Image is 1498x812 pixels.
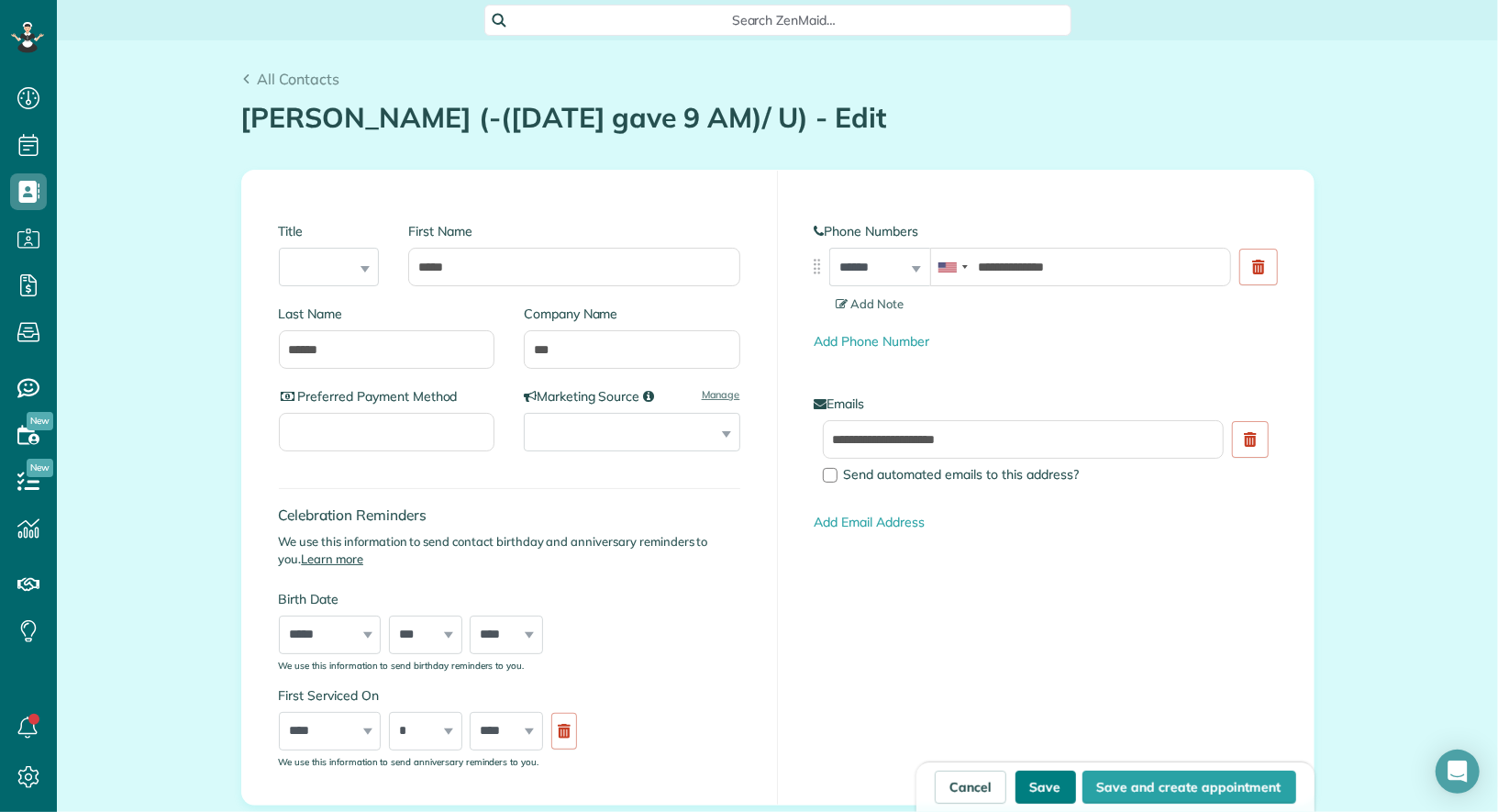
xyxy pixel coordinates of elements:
[27,412,53,430] span: New
[807,257,827,276] img: drag_indicator-119b368615184ecde3eda3c64c821f6cf29d3e2b97b89ee44bc31753036683e5.png
[257,70,339,88] span: All Contacts
[524,387,740,406] label: Marketing Source
[279,686,586,705] label: First Serviced On
[27,459,53,477] span: New
[1082,771,1296,804] button: Save and create appointment
[279,590,586,608] label: Birth Date
[279,533,740,568] p: We use this information to send contact birthday and anniversary reminders to you.
[279,305,495,323] label: Last Name
[844,466,1080,483] span: Send automated emails to this address?
[1436,750,1480,794] div: Open Intercom Messenger
[815,514,925,530] a: Add Email Address
[837,296,904,311] span: Add Note
[301,551,363,566] a: Learn more
[815,395,1277,413] label: Emails
[408,222,739,240] label: First Name
[279,387,495,406] label: Preferred Payment Method
[279,756,539,767] sub: We use this information to send anniversary reminders to you.
[1015,771,1076,804] button: Save
[931,249,973,285] div: United States: +1
[279,507,740,523] h4: Celebration Reminders
[524,305,740,323] label: Company Name
[815,333,929,350] a: Add Phone Number
[279,660,525,671] sub: We use this information to send birthday reminders to you.
[279,222,380,240] label: Title
[935,771,1006,804] a: Cancel
[241,103,1315,133] h1: [PERSON_NAME] (-([DATE] gave 9 AM)/ U) - Edit
[702,387,740,402] a: Manage
[241,68,340,90] a: All Contacts
[815,222,1277,240] label: Phone Numbers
